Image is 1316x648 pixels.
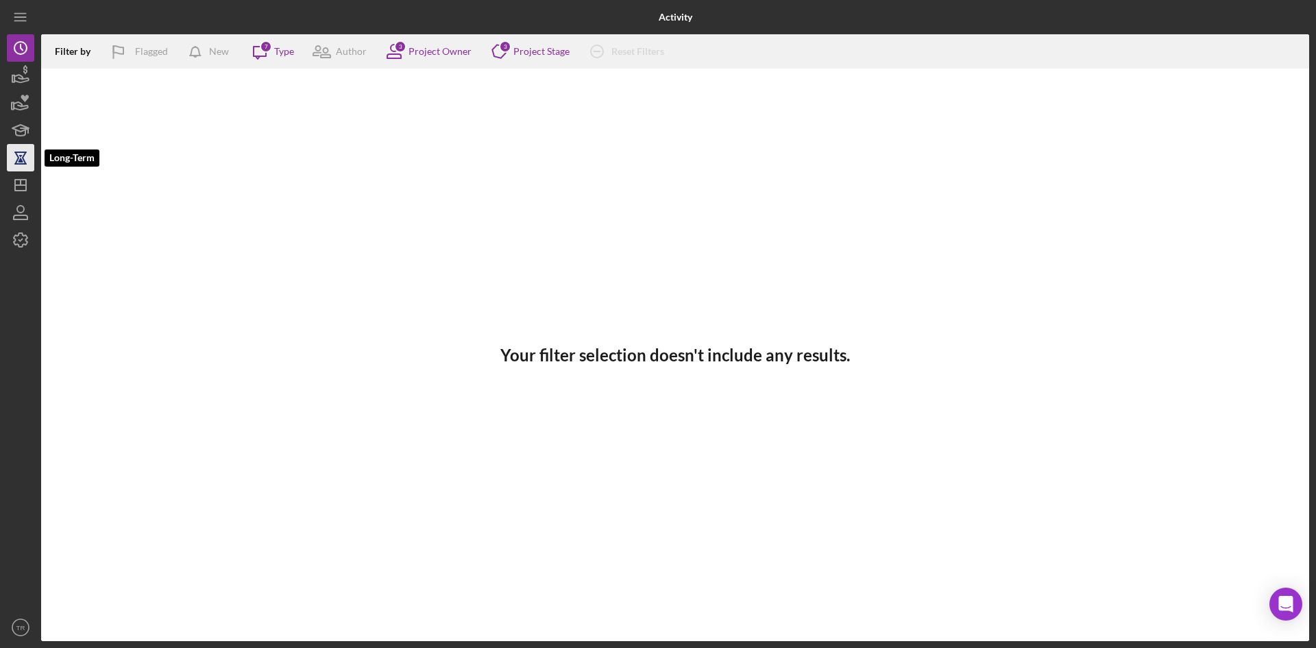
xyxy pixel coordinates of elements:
div: 3 [394,40,406,53]
div: Project Owner [409,46,472,57]
div: Filter by [55,46,101,57]
button: New [182,38,243,65]
button: Flagged [101,38,182,65]
div: Type [274,46,294,57]
div: New [209,38,229,65]
div: Open Intercom Messenger [1269,588,1302,621]
text: TR [16,624,25,632]
b: Activity [659,12,692,23]
button: Reset Filters [580,38,678,65]
div: Project Stage [513,46,570,57]
div: Reset Filters [611,38,664,65]
div: Author [336,46,367,57]
h3: Your filter selection doesn't include any results. [500,346,850,365]
div: 3 [499,40,511,53]
div: 7 [260,40,272,53]
div: Flagged [135,38,168,65]
button: TR [7,614,34,641]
